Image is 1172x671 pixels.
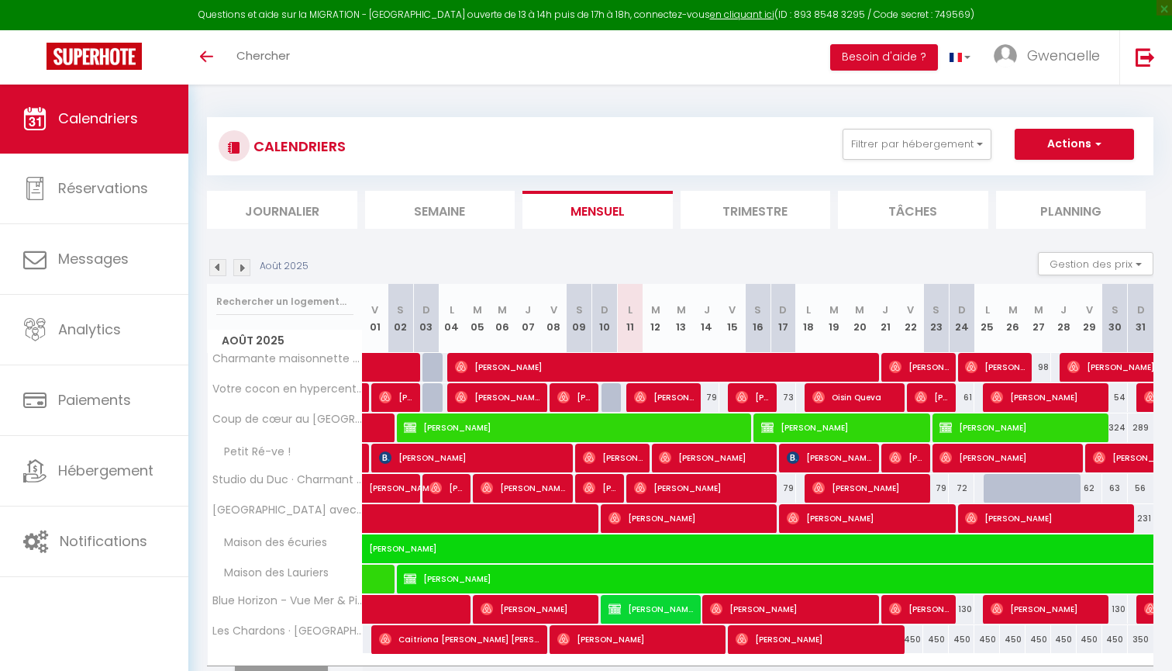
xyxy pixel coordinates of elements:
[58,390,131,410] span: Paiements
[363,534,388,564] a: [PERSON_NAME]
[855,303,864,317] abbr: M
[1034,303,1043,317] abbr: M
[365,191,515,229] li: Semaine
[677,303,686,317] abbr: M
[618,284,643,353] th: 11
[260,259,309,274] p: Août 2025
[541,284,567,353] th: 08
[388,284,413,353] th: 02
[787,503,949,533] span: [PERSON_NAME]
[1102,284,1128,353] th: 30
[583,443,643,472] span: [PERSON_NAME]
[770,383,796,412] div: 73
[1000,625,1025,654] div: 450
[915,382,949,412] span: [PERSON_NAME]
[710,8,774,21] a: en cliquant ici
[413,284,439,353] th: 03
[1015,129,1134,160] button: Actions
[681,191,831,229] li: Trimestre
[210,534,331,552] span: Maison des écuries
[830,44,938,71] button: Besoin d'aide ?
[1000,284,1025,353] th: 26
[1025,353,1051,382] div: 98
[974,625,1000,654] div: 450
[745,284,770,353] th: 16
[1038,252,1153,275] button: Gestion des prix
[643,284,668,353] th: 12
[923,625,949,654] div: 450
[949,284,974,353] th: 24
[1102,595,1128,624] div: 130
[557,624,719,654] span: [PERSON_NAME]
[812,473,923,503] span: [PERSON_NAME]
[932,303,939,317] abbr: S
[567,284,592,353] th: 09
[404,413,745,442] span: [PERSON_NAME]
[210,413,365,425] span: Coup de cœur au [GEOGRAPHIC_DATA]
[1136,47,1155,67] img: logout
[719,284,745,353] th: 15
[1112,303,1119,317] abbr: S
[608,594,694,624] span: [PERSON_NAME]
[1128,504,1153,533] div: 231
[770,284,796,353] th: 17
[982,30,1119,85] a: ... Gwenaelle
[429,473,464,503] span: [PERSON_NAME]
[796,284,822,353] th: 18
[974,284,1000,353] th: 25
[210,353,365,365] span: Charmante maisonnette en front de mer
[557,382,591,412] span: [PERSON_NAME]
[379,443,567,472] span: [PERSON_NAME]
[736,382,770,412] span: [PERSON_NAME]
[779,303,787,317] abbr: D
[583,473,617,503] span: [PERSON_NAME]
[949,595,974,624] div: 130
[208,330,362,352] span: Août 2025
[498,303,507,317] abbr: M
[250,129,346,164] h3: CALENDRIERS
[608,503,770,533] span: [PERSON_NAME]
[1008,303,1018,317] abbr: M
[761,413,923,442] span: [PERSON_NAME]
[965,352,1025,382] span: [PERSON_NAME]
[898,284,924,353] th: 22
[889,443,923,472] span: [PERSON_NAME]
[60,531,147,551] span: Notifications
[525,303,531,317] abbr: J
[754,303,761,317] abbr: S
[236,47,290,64] span: Chercher
[847,284,873,353] th: 20
[659,443,770,472] span: [PERSON_NAME]
[736,624,898,654] span: [PERSON_NAME]
[996,191,1146,229] li: Planning
[1077,284,1102,353] th: 29
[1086,303,1093,317] abbr: V
[210,504,365,516] span: [GEOGRAPHIC_DATA] avec Piscine proche de la plage
[898,625,924,654] div: 450
[949,383,974,412] div: 61
[455,382,540,412] span: [PERSON_NAME]
[210,565,333,582] span: Maison des Lauriers
[889,594,949,624] span: [PERSON_NAME]
[651,303,660,317] abbr: M
[985,303,990,317] abbr: L
[958,303,966,317] abbr: D
[450,303,454,317] abbr: L
[363,284,388,353] th: 01
[1025,284,1051,353] th: 27
[923,284,949,353] th: 23
[379,624,541,654] span: Caitriona [PERSON_NAME] [PERSON_NAME]
[838,191,988,229] li: Tâches
[1102,474,1128,503] div: 63
[1025,625,1051,654] div: 450
[770,474,796,503] div: 79
[704,303,710,317] abbr: J
[634,473,770,503] span: [PERSON_NAME]
[379,382,413,412] span: [PERSON_NAME]
[939,413,1101,442] span: [PERSON_NAME]
[710,594,872,624] span: [PERSON_NAME]
[843,129,991,160] button: Filtrer par hébergement
[58,178,148,198] span: Réservations
[601,303,608,317] abbr: D
[1077,625,1102,654] div: 450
